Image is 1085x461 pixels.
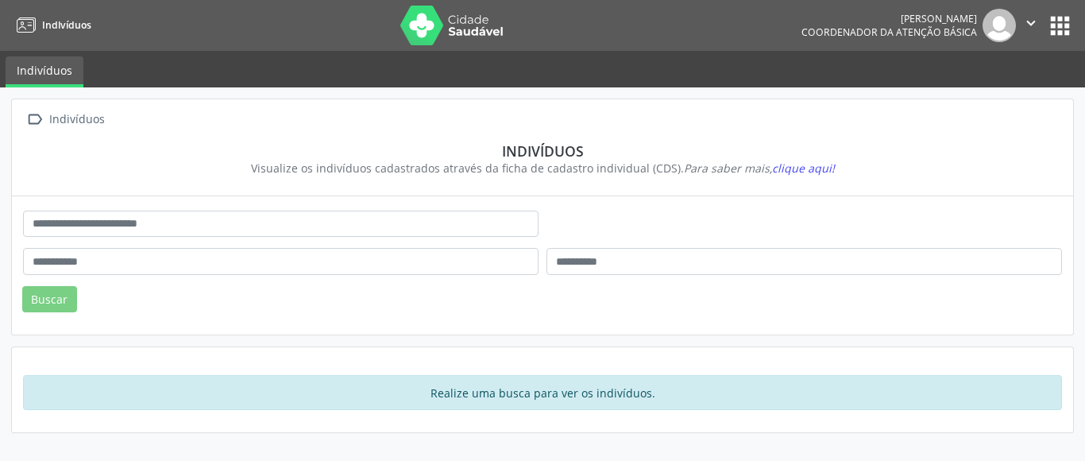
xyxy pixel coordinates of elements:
span: clique aqui! [772,161,835,176]
span: Indivíduos [42,18,91,32]
button: apps [1046,12,1074,40]
a: Indivíduos [11,12,91,38]
button: Buscar [22,286,77,313]
span: Coordenador da Atenção Básica [801,25,977,39]
img: img [983,9,1016,42]
div: Visualize os indivíduos cadastrados através da ficha de cadastro individual (CDS). [34,160,1051,176]
i: Para saber mais, [684,161,835,176]
a: Indivíduos [6,56,83,87]
a:  Indivíduos [23,108,107,131]
div: Realize uma busca para ver os indivíduos. [23,375,1062,410]
button:  [1016,9,1046,42]
i:  [1022,14,1040,32]
div: Indivíduos [34,142,1051,160]
div: Indivíduos [46,108,107,131]
i:  [23,108,46,131]
div: [PERSON_NAME] [801,12,977,25]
